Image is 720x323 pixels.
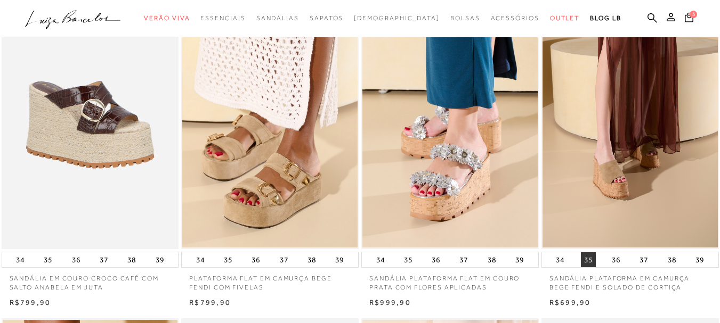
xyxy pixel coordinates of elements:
button: 37 [96,252,111,267]
span: Bolsas [450,14,480,22]
a: categoryNavScreenReaderText [310,9,343,28]
a: PLATAFORMA FLAT EM CAMURÇA BEGE FENDI COM FIVELAS [181,268,359,292]
button: 34 [193,252,208,267]
span: Outlet [550,14,580,22]
a: noSubCategoriesText [354,9,440,28]
span: Essenciais [200,14,245,22]
button: 39 [332,252,347,267]
a: SANDÁLIA PLATAFORMA EM CAMURÇA BEGE FENDI E SOLADO DE CORTIÇA [541,268,719,292]
button: 34 [553,252,568,267]
span: Sandálias [256,14,299,22]
span: R$699,90 [549,298,591,307]
a: categoryNavScreenReaderText [550,9,580,28]
button: 39 [512,252,527,267]
span: R$999,90 [369,298,411,307]
span: 3 [690,11,697,18]
button: 38 [304,252,319,267]
button: 34 [373,252,388,267]
button: 36 [69,252,84,267]
button: 37 [277,252,292,267]
button: 35 [41,252,55,267]
button: 36 [609,252,624,267]
button: 36 [428,252,443,267]
span: Acessórios [491,14,539,22]
a: categoryNavScreenReaderText [491,9,539,28]
button: 36 [248,252,263,267]
span: R$799,90 [189,298,231,307]
a: BLOG LB [590,9,621,28]
a: SANDÁLIA EM COURO CROCO CAFÉ COM SALTO ANABELA EM JUTA [2,268,179,292]
span: R$799,90 [10,298,51,307]
button: 34 [13,252,28,267]
button: 39 [692,252,707,267]
button: 37 [456,252,471,267]
span: BLOG LB [590,14,621,22]
a: SANDÁLIA PLATAFORMA FLAT EM COURO PRATA COM FLORES APLICADAS [361,268,539,292]
a: categoryNavScreenReaderText [256,9,299,28]
button: 39 [152,252,167,267]
a: categoryNavScreenReaderText [144,9,190,28]
span: Sapatos [310,14,343,22]
a: categoryNavScreenReaderText [200,9,245,28]
button: 35 [401,252,416,267]
a: categoryNavScreenReaderText [450,9,480,28]
span: [DEMOGRAPHIC_DATA] [354,14,440,22]
button: 38 [124,252,139,267]
span: Verão Viva [144,14,190,22]
button: 35 [221,252,236,267]
button: 35 [581,252,596,267]
button: 3 [682,12,697,26]
button: 38 [484,252,499,267]
button: 37 [636,252,651,267]
button: 38 [665,252,679,267]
